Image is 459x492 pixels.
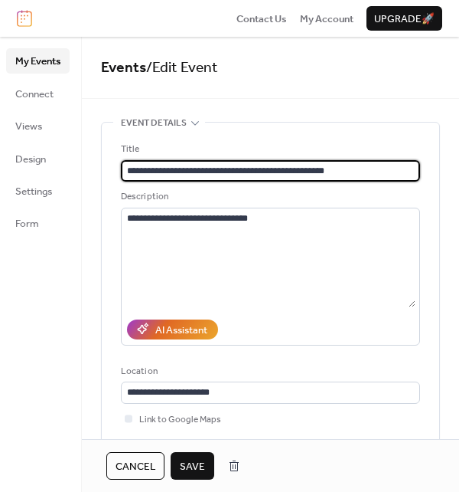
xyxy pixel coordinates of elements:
button: Save [171,452,214,480]
span: Upgrade 🚀 [374,11,435,27]
div: Title [121,142,417,157]
a: Contact Us [236,11,287,26]
button: AI Assistant [127,320,218,339]
a: My Events [6,48,70,73]
a: My Account [300,11,353,26]
span: Link to Google Maps [139,412,221,428]
span: Event details [121,116,187,131]
a: Views [6,113,70,138]
img: logo [17,10,32,27]
div: Description [121,189,417,205]
span: Views [15,119,42,134]
button: Upgrade🚀 [366,6,442,31]
a: Settings [6,179,70,203]
span: My Account [300,11,353,27]
a: Connect [6,81,70,106]
span: Settings [15,184,52,199]
span: / Edit Event [146,54,218,82]
div: Location [121,364,417,379]
span: My Events [15,54,60,69]
span: Connect [15,87,54,102]
button: Cancel [106,452,164,480]
a: Design [6,146,70,171]
a: Form [6,211,70,235]
span: Save [180,459,205,474]
div: AI Assistant [155,323,207,338]
span: Form [15,216,39,231]
a: Events [101,54,146,82]
span: Design [15,152,46,167]
span: Contact Us [236,11,287,27]
span: Cancel [116,459,155,474]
